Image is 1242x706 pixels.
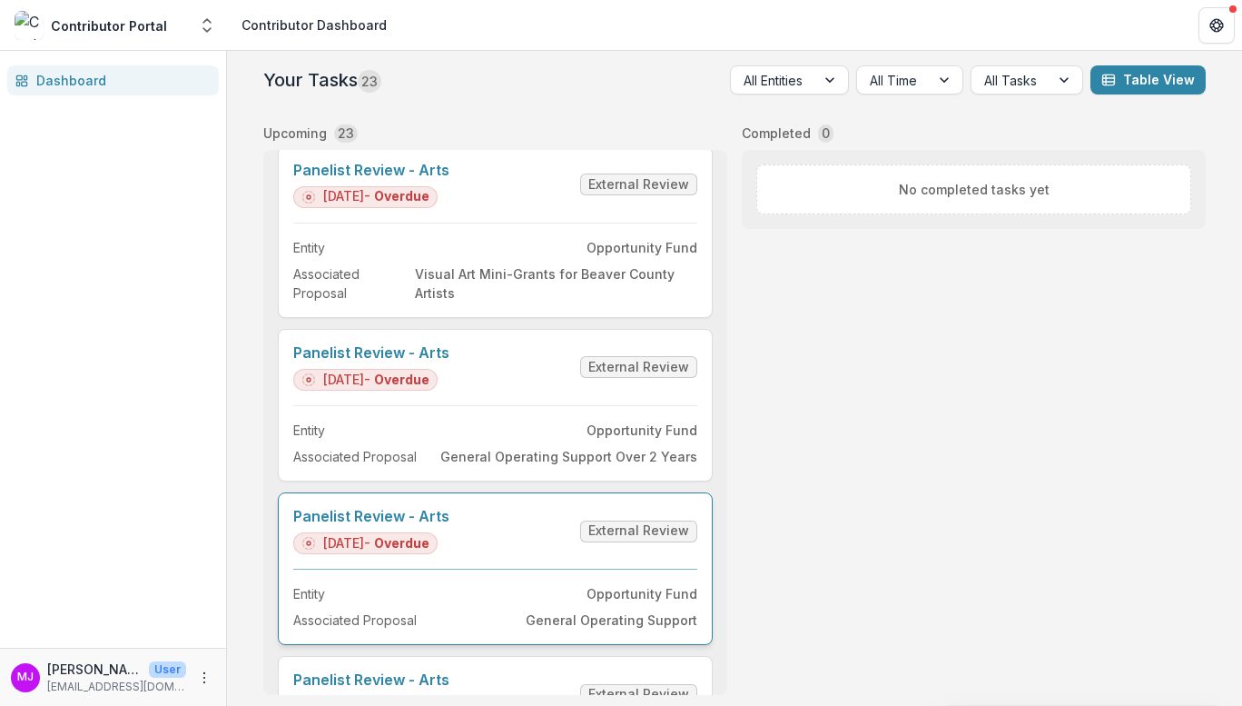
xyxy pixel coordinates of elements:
[17,671,34,683] div: Medina Jackson
[241,15,387,35] div: Contributor Dashboard
[193,667,215,689] button: More
[293,508,449,525] a: Panelist Review - Arts
[51,16,167,35] div: Contributor Portal
[36,71,204,90] div: Dashboard
[47,679,186,695] p: [EMAIL_ADDRESS][DOMAIN_NAME]
[7,65,219,95] a: Dashboard
[47,660,142,679] p: [PERSON_NAME]
[194,7,220,44] button: Open entity switcher
[293,344,449,362] a: Panelist Review - Arts
[358,70,381,93] span: 23
[293,162,449,179] a: Panelist Review - Arts
[338,124,354,143] p: 23
[15,11,44,40] img: Contributor Portal
[293,671,449,689] a: Panelist Review - Arts
[742,124,811,143] p: Completed
[263,124,327,143] p: Upcoming
[263,69,381,91] h2: Your Tasks
[822,124,830,143] p: 0
[1198,7,1235,44] button: Get Help
[149,661,186,678] p: User
[899,180,1050,199] p: No completed tasks yet
[234,12,394,38] nav: breadcrumb
[1090,65,1206,94] button: Table View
